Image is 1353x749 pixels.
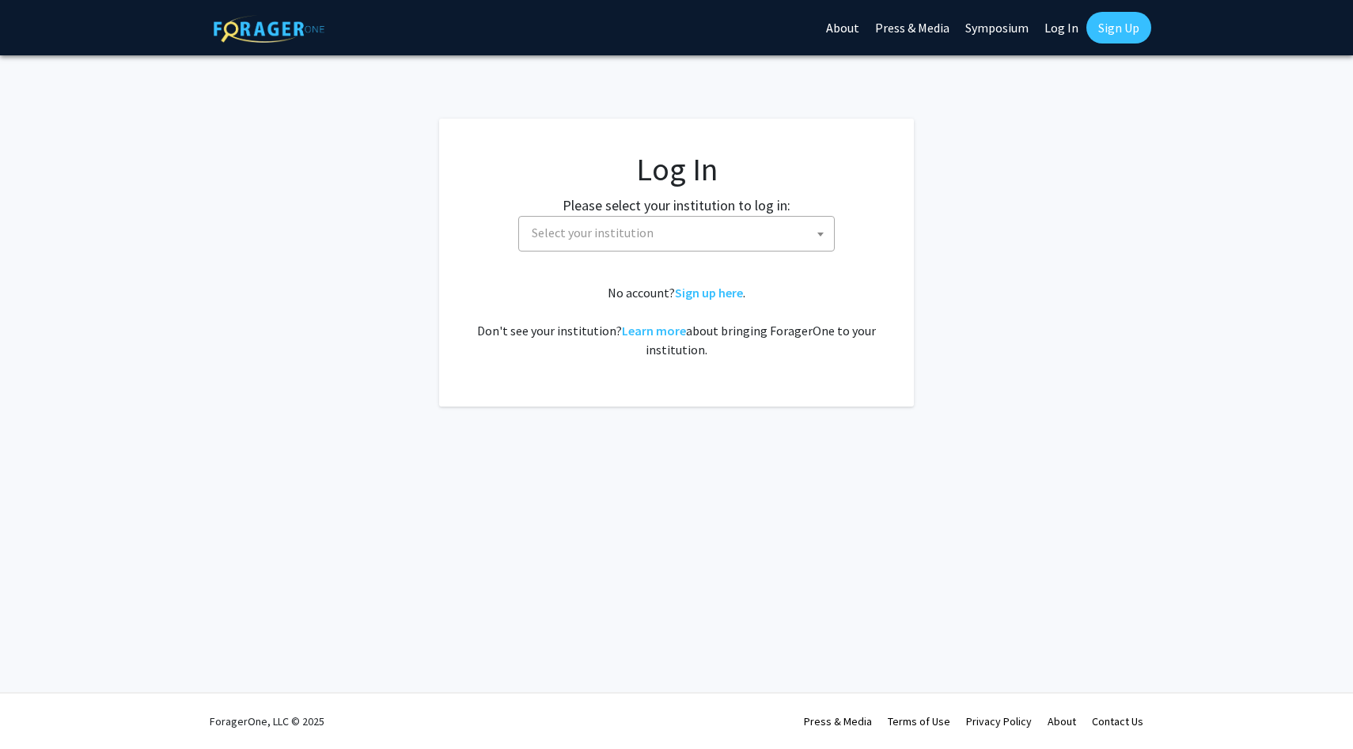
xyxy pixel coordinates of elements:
[210,694,324,749] div: ForagerOne, LLC © 2025
[675,285,743,301] a: Sign up here
[622,323,686,339] a: Learn more about bringing ForagerOne to your institution
[471,283,882,359] div: No account? . Don't see your institution? about bringing ForagerOne to your institution.
[1086,12,1151,44] a: Sign Up
[563,195,790,216] label: Please select your institution to log in:
[888,714,950,728] a: Terms of Use
[1092,714,1143,728] a: Contact Us
[525,217,834,249] span: Select your institution
[214,15,324,43] img: ForagerOne Logo
[471,150,882,188] h1: Log In
[966,714,1032,728] a: Privacy Policy
[1048,714,1076,728] a: About
[518,216,835,252] span: Select your institution
[804,714,872,728] a: Press & Media
[532,225,654,240] span: Select your institution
